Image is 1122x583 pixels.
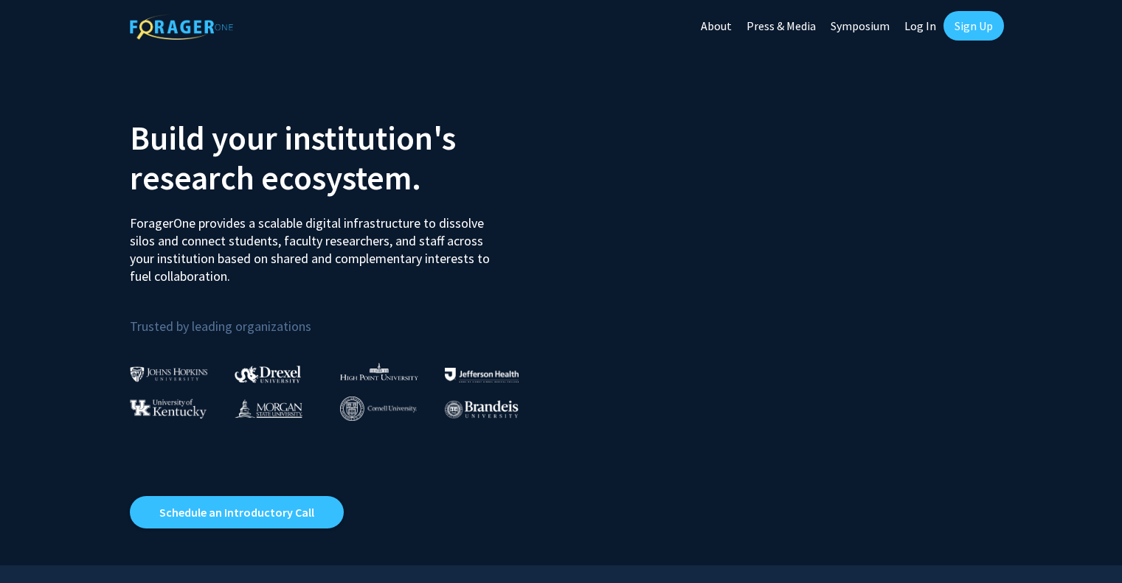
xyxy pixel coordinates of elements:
[445,400,519,419] img: Brandeis University
[340,363,418,380] img: High Point University
[130,203,500,285] p: ForagerOne provides a scalable digital infrastructure to dissolve silos and connect students, fac...
[943,11,1004,41] a: Sign Up
[235,399,302,418] img: Morgan State University
[235,366,301,383] img: Drexel University
[130,297,550,338] p: Trusted by leading organizations
[130,118,550,198] h2: Build your institution's research ecosystem.
[340,397,417,421] img: Cornell University
[445,368,519,382] img: Thomas Jefferson University
[130,399,207,419] img: University of Kentucky
[130,366,208,382] img: Johns Hopkins University
[130,496,344,528] a: Opens in a new tab
[130,14,233,40] img: ForagerOne Logo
